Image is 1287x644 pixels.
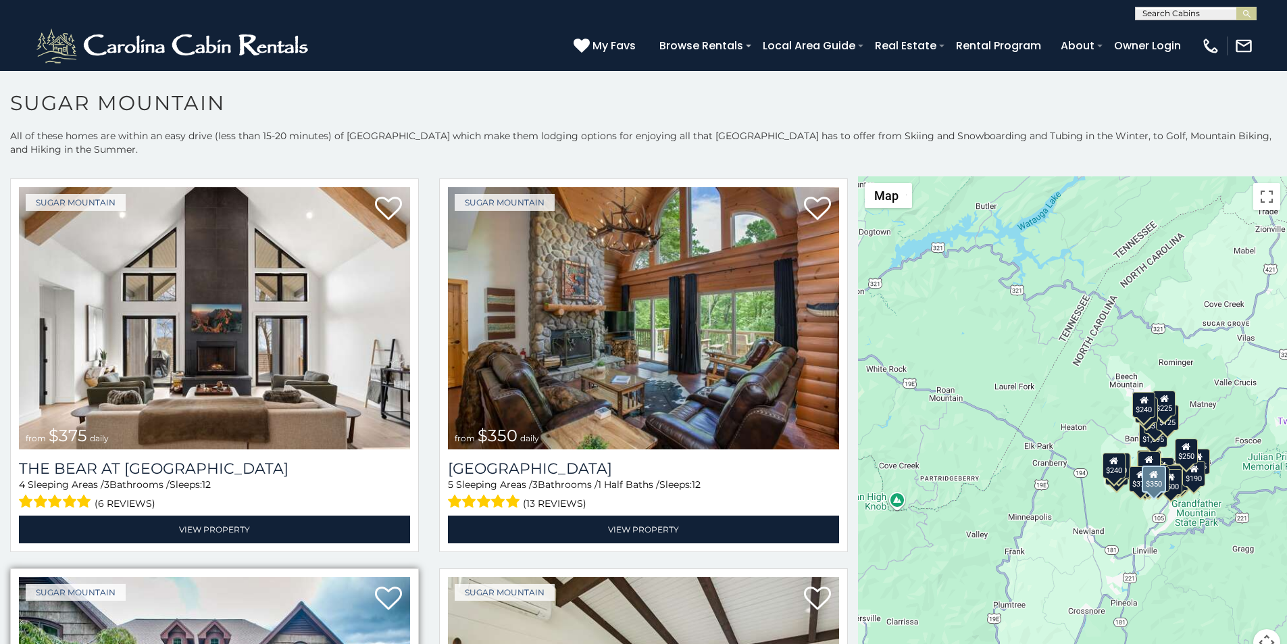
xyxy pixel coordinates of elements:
[1054,34,1101,57] a: About
[1234,36,1253,55] img: mail-regular-white.png
[592,37,636,54] span: My Favs
[26,584,126,601] a: Sugar Mountain
[756,34,862,57] a: Local Area Guide
[1253,183,1280,210] button: Toggle fullscreen view
[19,460,410,478] h3: The Bear At Sugar Mountain
[104,478,109,491] span: 3
[375,585,402,614] a: Add to favorites
[448,460,839,478] h3: Grouse Moor Lodge
[19,187,410,449] img: The Bear At Sugar Mountain
[1133,392,1156,418] div: $240
[455,433,475,443] span: from
[448,187,839,449] img: Grouse Moor Lodge
[1139,422,1167,447] div: $1,095
[19,187,410,449] a: The Bear At Sugar Mountain from $375 daily
[1142,466,1166,493] div: $350
[375,195,402,224] a: Add to favorites
[1151,457,1174,483] div: $200
[26,194,126,211] a: Sugar Mountain
[1201,36,1220,55] img: phone-regular-white.png
[1138,451,1161,477] div: $300
[598,478,659,491] span: 1 Half Baths /
[949,34,1048,57] a: Rental Program
[1130,466,1153,492] div: $375
[1166,465,1189,491] div: $195
[448,516,839,543] a: View Property
[532,478,538,491] span: 3
[868,34,943,57] a: Real Estate
[448,478,453,491] span: 5
[1175,439,1198,464] div: $250
[448,460,839,478] a: [GEOGRAPHIC_DATA]
[804,585,831,614] a: Add to favorites
[19,478,410,512] div: Sleeping Areas / Bathrooms / Sleeps:
[19,478,25,491] span: 4
[1159,469,1182,495] div: $500
[448,478,839,512] div: Sleeping Areas / Bathrooms / Sleeps:
[1137,450,1160,476] div: $190
[34,26,314,66] img: White-1-2.png
[523,495,586,512] span: (13 reviews)
[202,478,211,491] span: 12
[692,478,701,491] span: 12
[49,426,87,445] span: $375
[653,34,750,57] a: Browse Rentals
[95,495,155,512] span: (6 reviews)
[520,433,539,443] span: daily
[19,516,410,543] a: View Property
[90,433,109,443] span: daily
[478,426,518,445] span: $350
[865,183,912,208] button: Change map style
[874,189,899,203] span: Map
[448,187,839,449] a: Grouse Moor Lodge from $350 daily
[1183,461,1206,487] div: $190
[1156,405,1179,430] div: $125
[1153,391,1176,416] div: $225
[19,460,410,478] a: The Bear At [GEOGRAPHIC_DATA]
[455,584,555,601] a: Sugar Mountain
[26,433,46,443] span: from
[1187,449,1210,474] div: $155
[1107,34,1188,57] a: Owner Login
[455,194,555,211] a: Sugar Mountain
[574,37,639,55] a: My Favs
[1103,453,1126,478] div: $240
[804,195,831,224] a: Add to favorites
